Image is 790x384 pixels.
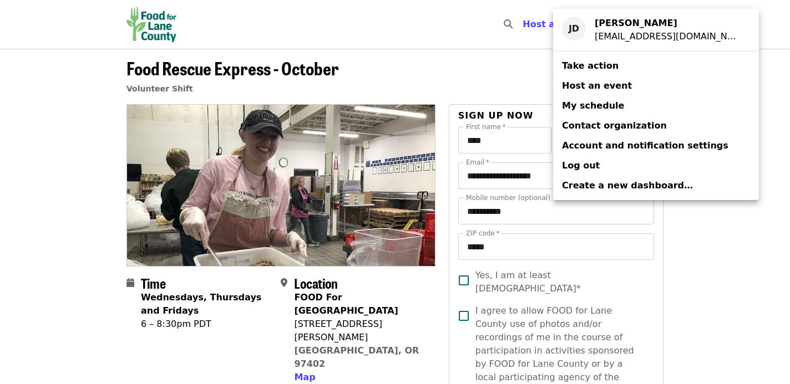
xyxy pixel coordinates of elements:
[553,156,759,176] a: Log out
[553,76,759,96] a: Host an event
[553,136,759,156] a: Account and notification settings
[562,100,624,111] span: My schedule
[553,56,759,76] a: Take action
[595,30,741,43] div: Jadakuang@gmail.com
[595,18,677,28] strong: [PERSON_NAME]
[562,60,619,71] span: Take action
[562,17,586,40] div: JD
[562,180,693,191] span: Create a new dashboard…
[562,160,600,171] span: Log out
[553,116,759,136] a: Contact organization
[553,96,759,116] a: My schedule
[553,176,759,196] a: Create a new dashboard…
[553,13,759,47] a: JD[PERSON_NAME][EMAIL_ADDRESS][DOMAIN_NAME]
[595,17,741,30] div: Jada DeLuca
[562,80,632,91] span: Host an event
[562,140,728,151] span: Account and notification settings
[562,120,667,131] span: Contact organization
